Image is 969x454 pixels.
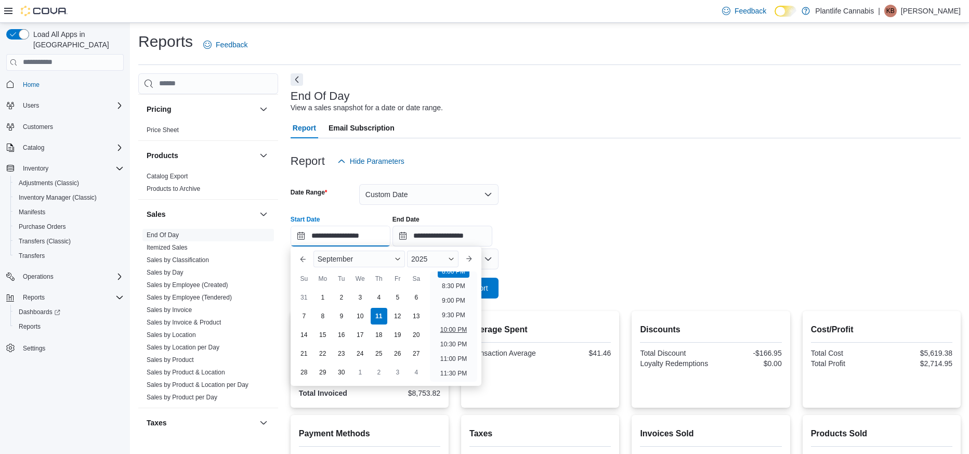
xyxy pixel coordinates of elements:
[372,389,440,397] div: $8,753.82
[713,349,782,357] div: -$166.95
[19,308,60,316] span: Dashboards
[315,364,331,381] div: day-29
[291,73,303,86] button: Next
[23,123,53,131] span: Customers
[15,191,101,204] a: Inventory Manager (Classic)
[371,289,387,306] div: day-4
[19,193,97,202] span: Inventory Manager (Classic)
[19,99,124,112] span: Users
[295,251,311,267] button: Previous Month
[10,205,128,219] button: Manifests
[392,215,420,224] label: End Date
[257,208,270,220] button: Sales
[10,319,128,334] button: Reports
[147,293,232,302] span: Sales by Employee (Tendered)
[19,141,48,154] button: Catalog
[15,306,64,318] a: Dashboards
[23,144,44,152] span: Catalog
[389,308,406,325] div: day-12
[299,389,347,397] strong: Total Invoiced
[19,270,58,283] button: Operations
[19,162,53,175] button: Inventory
[138,31,193,52] h1: Reports
[10,219,128,234] button: Purchase Orders
[542,349,611,357] div: $41.46
[735,6,766,16] span: Feedback
[408,289,425,306] div: day-6
[389,345,406,362] div: day-26
[147,418,167,428] h3: Taxes
[15,320,45,333] a: Reports
[296,270,312,287] div: Su
[333,308,350,325] div: day-9
[15,220,70,233] a: Purchase Orders
[199,34,252,55] a: Feedback
[469,349,538,357] div: Transaction Average
[315,327,331,343] div: day-15
[291,155,325,167] h3: Report
[10,249,128,263] button: Transfers
[333,345,350,362] div: day-23
[371,364,387,381] div: day-2
[15,235,124,248] span: Transfers (Classic)
[408,308,425,325] div: day-13
[291,226,390,247] input: Press the down key to enter a popover containing a calendar. Press the escape key to close the po...
[19,223,66,231] span: Purchase Orders
[147,356,194,364] a: Sales by Product
[352,345,369,362] div: day-24
[147,185,200,193] span: Products to Archive
[147,281,228,289] a: Sales by Employee (Created)
[291,215,320,224] label: Start Date
[469,427,611,440] h2: Taxes
[438,265,469,278] li: 8:00 PM
[901,5,961,17] p: [PERSON_NAME]
[19,120,124,133] span: Customers
[15,306,124,318] span: Dashboards
[10,305,128,319] a: Dashboards
[147,256,209,264] a: Sales by Classification
[147,185,200,192] a: Products to Archive
[147,356,194,364] span: Sales by Product
[884,349,952,357] div: $5,619.38
[147,331,196,339] a: Sales by Location
[878,5,880,17] p: |
[293,118,316,138] span: Report
[2,340,128,355] button: Settings
[257,149,270,162] button: Products
[147,150,178,161] h3: Products
[19,141,124,154] span: Catalog
[216,40,247,50] span: Feedback
[147,172,188,180] span: Catalog Export
[350,156,404,166] span: Hide Parameters
[15,206,49,218] a: Manifests
[315,289,331,306] div: day-1
[333,151,409,172] button: Hide Parameters
[392,226,492,247] input: Press the down key to open a popover containing a calendar.
[15,177,124,189] span: Adjustments (Classic)
[359,184,499,205] button: Custom Date
[257,417,270,429] button: Taxes
[811,359,880,368] div: Total Profit
[147,104,171,114] h3: Pricing
[811,427,952,440] h2: Products Sold
[2,119,128,134] button: Customers
[147,243,188,252] span: Itemized Sales
[147,381,248,388] a: Sales by Product & Location per Day
[147,231,179,239] span: End Of Day
[389,327,406,343] div: day-19
[147,394,217,401] a: Sales by Product per Day
[147,344,219,351] a: Sales by Location per Day
[640,323,781,336] h2: Discounts
[138,229,278,408] div: Sales
[352,289,369,306] div: day-3
[291,90,350,102] h3: End Of Day
[23,81,40,89] span: Home
[640,349,709,357] div: Total Discount
[352,364,369,381] div: day-1
[147,104,255,114] button: Pricing
[19,291,124,304] span: Reports
[2,98,128,113] button: Users
[352,270,369,287] div: We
